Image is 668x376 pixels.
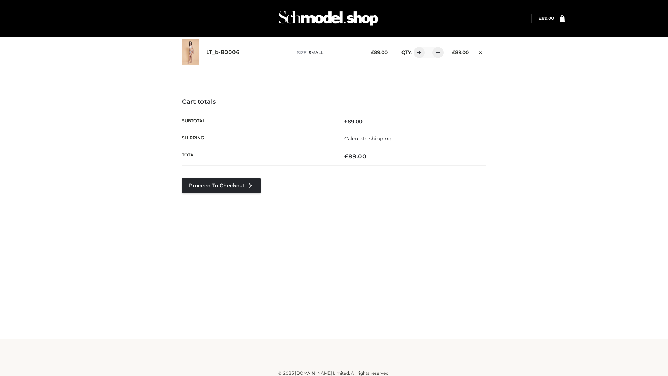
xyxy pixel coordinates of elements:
a: Proceed to Checkout [182,178,261,193]
p: size : [297,49,360,56]
a: Remove this item [476,47,486,56]
bdi: 89.00 [344,153,366,160]
h4: Cart totals [182,98,486,106]
a: LT_b-B0006 [206,49,240,56]
div: QTY: [395,47,441,58]
span: £ [539,16,542,21]
th: Shipping [182,130,334,147]
th: Total [182,147,334,166]
span: £ [371,49,374,55]
a: £89.00 [539,16,554,21]
span: £ [452,49,455,55]
th: Subtotal [182,113,334,130]
bdi: 89.00 [371,49,388,55]
bdi: 89.00 [539,16,554,21]
span: £ [344,153,348,160]
a: Calculate shipping [344,135,392,142]
bdi: 89.00 [344,118,363,125]
span: SMALL [309,50,323,55]
bdi: 89.00 [452,49,469,55]
span: £ [344,118,348,125]
img: Schmodel Admin 964 [276,5,381,32]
